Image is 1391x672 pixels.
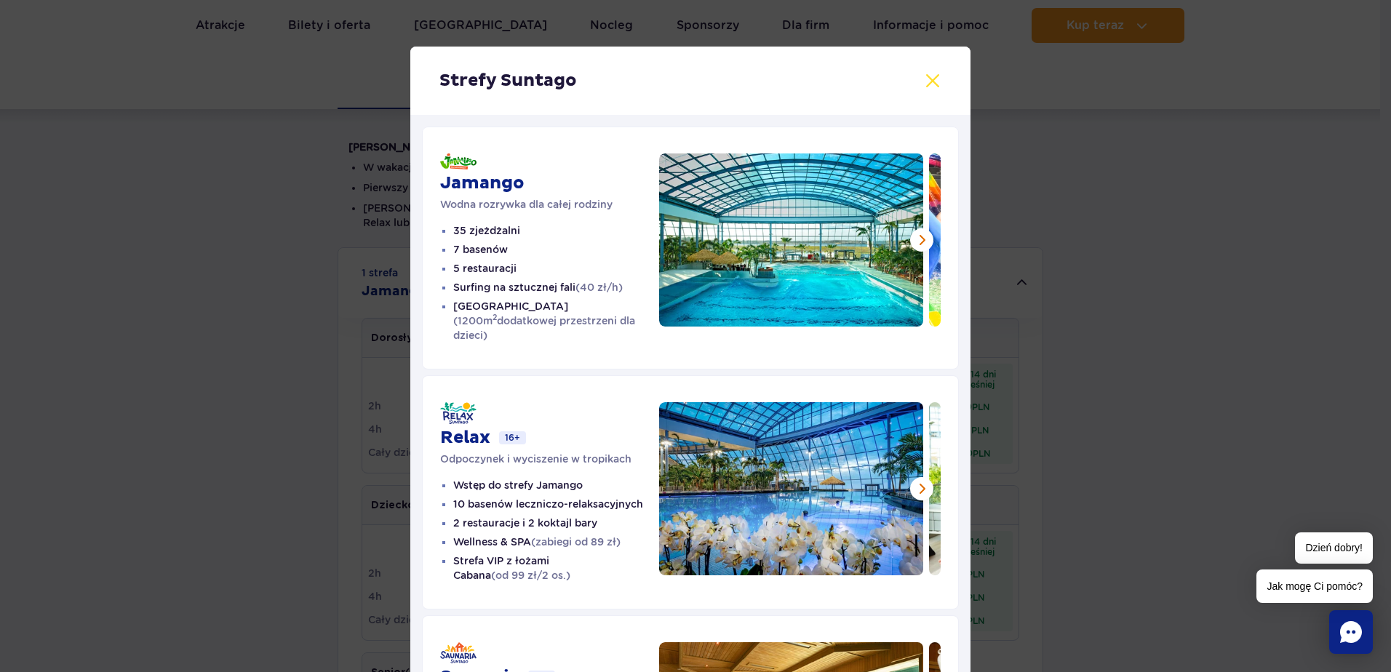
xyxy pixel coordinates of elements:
[1295,532,1373,564] span: Dzień dobry!
[491,569,570,581] span: (od 99 zł/2 os.)
[1256,569,1373,603] span: Jak mogę Ci pomóc?
[453,261,659,276] li: 5 restauracji
[531,536,621,548] span: (zabiegi od 89 zł)
[493,313,497,322] sup: 2
[440,642,477,663] img: Saunaria - Suntago
[439,70,941,92] h2: Strefy Suntago
[1329,610,1373,654] div: Chat
[453,535,659,549] li: Wellness & SPA
[453,516,659,530] li: 2 restauracje i 2 koktajl bary
[440,427,490,449] h3: Relax
[659,153,924,327] img: Przestronny kryty basen z falą, otoczony palmami
[453,497,659,511] li: 10 basenów leczniczo-relaksacyjnych
[453,553,659,583] li: Strefa VIP z łożami Cabana
[499,431,526,444] span: 16+
[440,402,477,424] img: Relax - Suntago
[453,280,659,295] li: Surfing na sztucznej fali
[453,242,659,257] li: 7 basenów
[575,281,623,293] span: (40 zł/h)
[440,172,659,194] h3: Jamango
[453,223,659,238] li: 35 zjeżdżalni
[440,197,659,212] p: Wodna rozrywka dla całej rodziny
[453,478,659,492] li: Wstęp do strefy Jamango
[453,315,635,341] span: (1200m dodatkowej przestrzeni dla dzieci)
[440,153,477,169] img: Jamango - Water Jungle
[440,452,659,466] p: Odpoczynek i wyciszenie w tropikach
[453,299,659,343] li: [GEOGRAPHIC_DATA]
[659,402,924,575] img: Kryty basen otoczony białymi orchideami i palmami, z widokiem na niebo o zmierzchu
